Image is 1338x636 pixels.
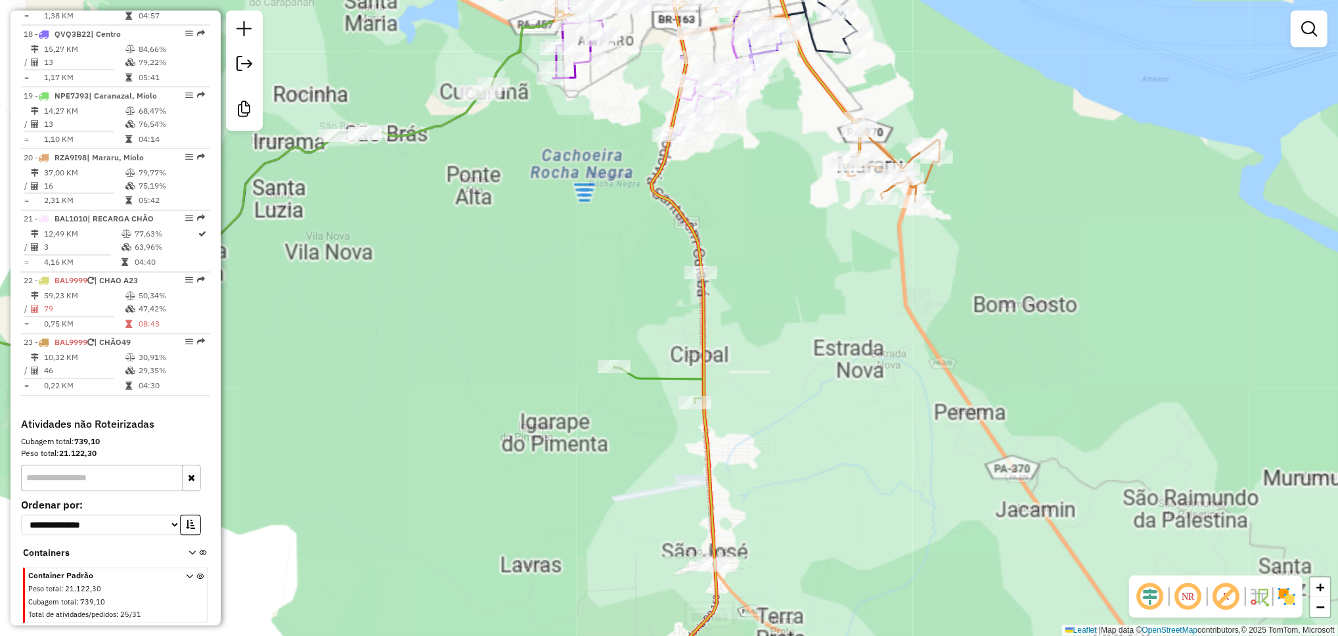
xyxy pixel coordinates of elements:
strong: 21.122,30 [59,449,97,459]
span: 23 - [24,338,131,348]
i: Total de Atividades [31,244,39,252]
span: 20 - [24,152,144,162]
span: | RECARGA CHÃO [87,214,154,224]
td: 50,34% [138,290,204,303]
span: BAL9999 [55,338,87,348]
button: Ordem crescente [180,515,201,535]
td: 59,23 KM [43,290,125,303]
td: 16 [43,179,125,193]
td: 15,27 KM [43,43,125,56]
a: Nova sessão e pesquisa [231,16,257,45]
span: + [1316,579,1325,595]
i: % de utilização do peso [125,45,135,53]
span: 21 - [24,214,154,224]
em: Rota exportada [197,215,205,223]
td: 14,27 KM [43,104,125,118]
i: % de utilização do peso [122,231,131,238]
i: Total de Atividades [31,58,39,66]
span: Containers [23,547,171,560]
label: Ordenar por: [21,497,210,513]
a: OpenStreetMap [1142,625,1198,635]
i: % de utilização da cubagem [125,58,135,66]
td: 84,66% [138,43,204,56]
i: Distância Total [31,169,39,177]
td: = [24,256,30,269]
td: 12,49 KM [43,228,121,241]
em: Rota exportada [197,338,205,346]
td: = [24,194,30,208]
div: Map data © contributors,© 2025 TomTom, Microsoft [1062,625,1338,636]
i: % de utilização da cubagem [125,182,135,190]
td: 63,96% [134,241,198,254]
span: BAL1010 [55,214,87,224]
td: 04:14 [138,133,204,146]
span: | Mararu, Miolo [87,152,144,162]
td: 47,42% [138,303,204,316]
img: Exibir/Ocultar setores [1276,586,1297,607]
td: 0,75 KM [43,318,125,331]
div: Cubagem total: [21,436,210,448]
span: : [116,610,118,620]
td: 1,17 KM [43,71,125,84]
span: : [61,585,63,594]
td: = [24,133,30,146]
i: Tempo total em rota [125,382,132,390]
td: 79,22% [138,56,204,69]
a: Criar modelo [231,96,257,125]
em: Rota exportada [197,30,205,37]
span: Container Padrão [28,570,170,582]
span: 18 - [24,29,121,39]
em: Opções [185,30,193,37]
td: 08:43 [138,318,204,331]
span: 21.122,30 [65,585,101,594]
td: 10,32 KM [43,352,125,365]
td: 04:30 [138,380,204,393]
span: | CHÃO49 [94,338,131,348]
em: Opções [185,215,193,223]
span: Exibir rótulo [1211,581,1242,612]
span: : [76,598,78,607]
span: | [1099,625,1101,635]
i: Total de Atividades [31,306,39,313]
td: / [24,118,30,131]
em: Rota exportada [197,91,205,99]
td: 04:57 [138,9,204,22]
td: / [24,365,30,378]
i: % de utilização da cubagem [122,244,131,252]
td: / [24,56,30,69]
td: 3 [43,241,121,254]
td: / [24,303,30,316]
a: Zoom in [1310,578,1330,597]
i: Total de Atividades [31,182,39,190]
i: Distância Total [31,354,39,362]
em: Opções [185,153,193,161]
span: Ocultar deslocamento [1134,581,1166,612]
a: Exibir filtros [1296,16,1322,42]
span: Peso total [28,585,61,594]
a: Exportar sessão [231,51,257,80]
i: Tempo total em rota [125,74,132,81]
i: Tempo total em rota [125,321,132,329]
td: 46 [43,365,125,378]
span: NPE7J93 [55,91,89,101]
td: = [24,71,30,84]
td: 2,31 KM [43,194,125,208]
td: / [24,241,30,254]
span: Total de atividades/pedidos [28,610,116,620]
div: Atividade não roteirizada - AVANTE ATACADISTA LT [749,17,782,30]
h4: Atividades não Roteirizadas [21,419,210,431]
strong: 739,10 [74,437,100,447]
em: Rota exportada [197,277,205,284]
td: 04:40 [134,256,198,269]
em: Rota exportada [197,153,205,161]
td: 29,35% [138,365,204,378]
td: = [24,318,30,331]
td: 1,10 KM [43,133,125,146]
td: 79 [43,303,125,316]
i: Tempo total em rota [125,135,132,143]
i: Total de Atividades [31,367,39,375]
span: Ocultar NR [1172,581,1204,612]
i: Veículo já utilizado nesta sessão [87,339,94,347]
i: % de utilização do peso [125,169,135,177]
td: 79,77% [138,166,204,179]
